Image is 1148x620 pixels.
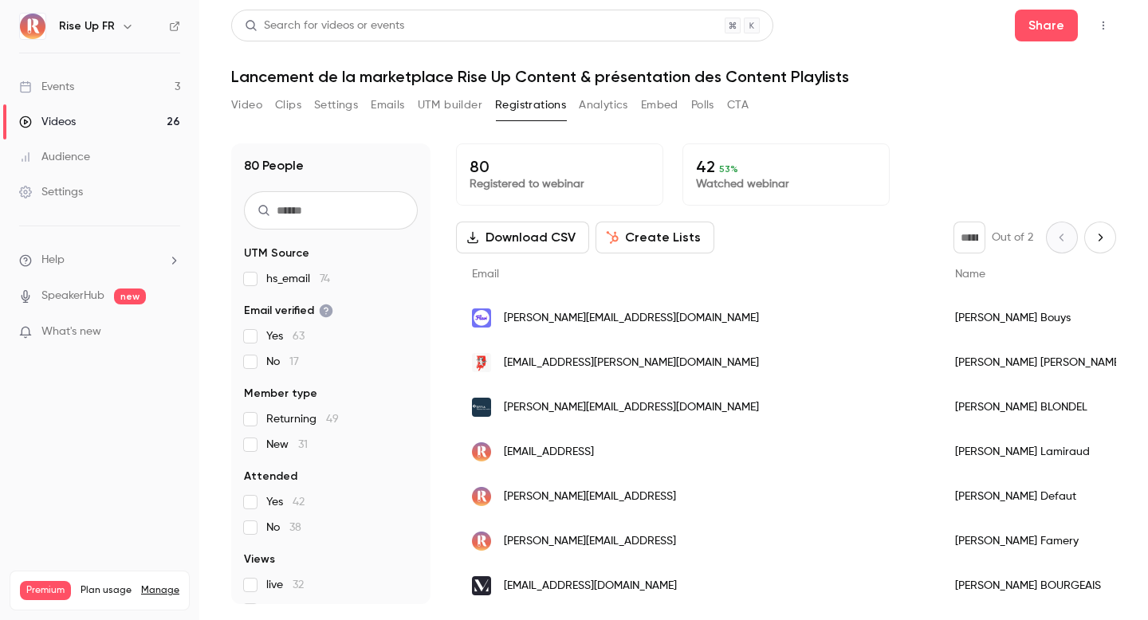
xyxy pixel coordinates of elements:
span: Name [955,269,985,280]
span: 49 [326,414,339,425]
button: Create Lists [596,222,714,253]
div: [PERSON_NAME] [PERSON_NAME] [939,340,1138,385]
span: 74 [320,273,330,284]
p: Registered to webinar [470,176,650,192]
span: What's new [41,324,101,340]
h6: Rise Up FR [59,18,115,34]
p: Watched webinar [696,176,876,192]
span: 32 [293,579,304,591]
h1: Lancement de la marketplace Rise Up Content & présentation des Content Playlists [231,67,1116,86]
span: Member type [244,386,317,402]
span: 42 [293,496,305,508]
div: [PERSON_NAME] BOURGEAIS [939,563,1138,608]
a: SpeakerHub [41,288,104,304]
span: Returning [266,411,339,427]
img: riseup.ai [472,532,491,551]
span: [EMAIL_ADDRESS] [504,444,594,461]
div: Audience [19,149,90,165]
button: Settings [314,92,358,118]
span: [PERSON_NAME][EMAIL_ADDRESS] [504,489,676,505]
span: Yes [266,494,305,510]
button: Clips [275,92,301,118]
p: Out of 2 [992,230,1033,245]
span: Views [244,551,275,567]
span: Email [472,269,499,280]
p: 42 [696,157,876,176]
button: Next page [1084,222,1116,253]
button: Embed [641,92,678,118]
span: 31 [298,439,308,450]
span: hs_email [266,271,330,287]
span: 17 [289,356,299,367]
img: mv-group.fr [472,576,491,595]
div: Videos [19,114,76,130]
span: New [266,437,308,453]
button: CTA [727,92,749,118]
button: Analytics [579,92,628,118]
button: Registrations [495,92,566,118]
span: replay [266,602,319,618]
button: UTM builder [418,92,482,118]
img: flavi.fr [472,308,491,328]
span: 53 % [719,163,738,175]
div: Events [19,79,74,95]
button: Emails [371,92,404,118]
span: 63 [293,331,305,342]
span: Email verified [244,303,333,319]
span: Attended [244,469,297,485]
span: live [266,577,304,593]
span: [PERSON_NAME][EMAIL_ADDRESS][DOMAIN_NAME] [504,310,759,327]
img: Rise Up FR [20,14,45,39]
span: UTM Source [244,245,309,261]
button: Polls [691,92,714,118]
h1: 80 People [244,156,304,175]
img: riseup.ai [472,487,491,506]
div: [PERSON_NAME] Bouys [939,296,1138,340]
span: [EMAIL_ADDRESS][PERSON_NAME][DOMAIN_NAME] [504,355,759,371]
span: Yes [266,328,305,344]
img: effia.fr [472,398,491,417]
button: Download CSV [456,222,589,253]
div: Search for videos or events [245,18,404,34]
button: Top Bar Actions [1091,13,1116,38]
div: Settings [19,184,83,200]
p: 80 [470,157,650,176]
span: [EMAIL_ADDRESS][DOMAIN_NAME] [504,578,677,594]
span: Premium [20,581,71,600]
div: [PERSON_NAME] BLONDEL [939,385,1138,430]
div: [PERSON_NAME] Famery [939,519,1138,563]
button: Share [1015,10,1078,41]
img: xlg.eu [472,353,491,372]
span: 38 [289,522,301,533]
div: [PERSON_NAME] Defaut [939,474,1138,519]
button: Video [231,92,262,118]
span: [PERSON_NAME][EMAIL_ADDRESS][DOMAIN_NAME] [504,399,759,416]
li: help-dropdown-opener [19,252,180,269]
span: Help [41,252,65,269]
span: new [114,288,146,304]
span: [PERSON_NAME][EMAIL_ADDRESS] [504,533,676,550]
div: [PERSON_NAME] Lamiraud [939,430,1138,474]
a: Manage [141,584,179,597]
span: No [266,354,299,370]
span: No [266,520,301,536]
span: Plan usage [81,584,132,597]
img: riseup.ai [472,442,491,461]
